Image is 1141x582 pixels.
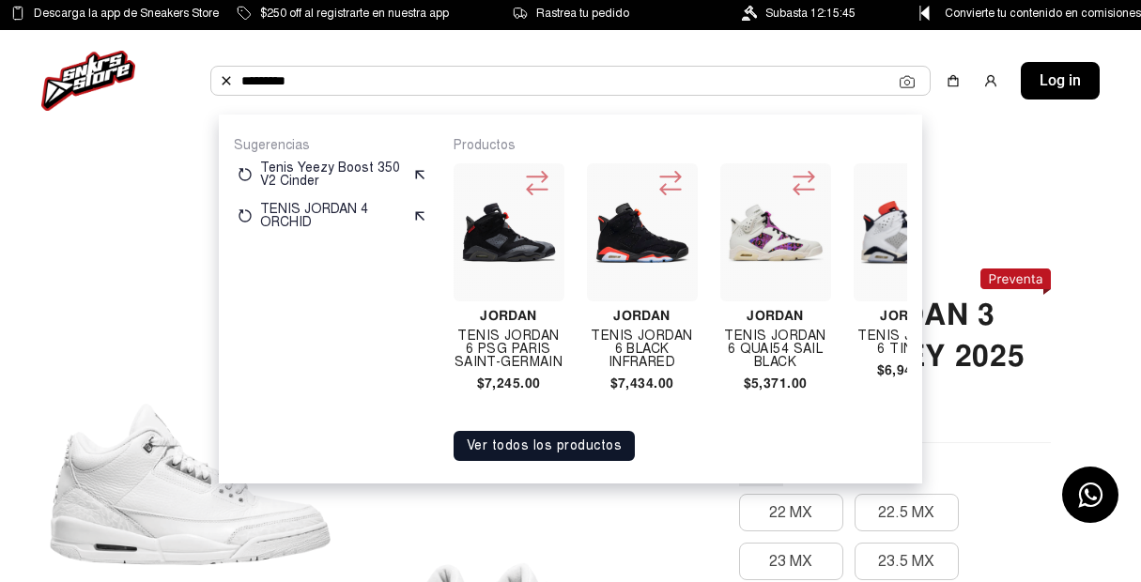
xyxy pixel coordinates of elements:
h4: Jordan [454,309,564,322]
img: restart.svg [238,208,253,223]
button: Ver todos los productos [454,431,636,461]
img: Tenis Jordan 6 Quai54 Sail Black [728,185,824,281]
h4: $7,434.00 [587,376,698,390]
img: shopping [946,73,961,88]
button: 23 MX [739,543,843,580]
p: Tenis Yeezy Boost 350 V2 Cinder [260,161,405,188]
h4: Jordan [854,309,964,322]
img: restart.svg [238,167,253,182]
img: Buscar [219,73,234,88]
span: $250 off al registrarte en nuestra app [260,3,449,23]
img: user [983,73,998,88]
button: 22 MX [739,494,843,531]
h4: $5,371.00 [720,376,831,390]
img: suggest.svg [412,167,427,182]
p: TENIS JORDAN 4 ORCHID [260,203,405,229]
button: 23.5 MX [855,543,959,580]
h4: Jordan [720,309,831,322]
h4: $6,944.00 [854,363,964,376]
img: Tenis Jordan 6 Black Infrared [594,202,690,264]
h4: Jordan [587,309,698,322]
h4: Tenis Jordan 6 Black Infrared [587,329,698,369]
span: Convierte tu contenido en comisiones [945,3,1141,23]
span: Log in [1040,69,1081,92]
img: Tenis Jordan 6 Psg Paris Saint-germain [461,202,557,264]
button: 22.5 MX [855,494,959,531]
h4: Tenis Jordan 6 Tinker [854,329,964,356]
p: Productos [454,137,907,154]
img: suggest.svg [412,208,427,223]
h4: Tenis Jordan 6 Psg Paris Saint-germain [454,329,564,369]
span: Descarga la app de Sneakers Store [34,3,219,23]
img: Tenis Jordan 6 Tinker [861,201,957,264]
h4: Tenis Jordan 6 Quai54 Sail Black [720,329,831,369]
p: Sugerencias [234,137,431,154]
img: Control Point Icon [913,6,936,21]
img: logo [41,51,135,111]
h4: $7,245.00 [454,376,564,390]
span: Rastrea tu pedido [536,3,629,23]
span: Subasta 12:15:45 [765,3,856,23]
img: Cámara [900,74,915,89]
